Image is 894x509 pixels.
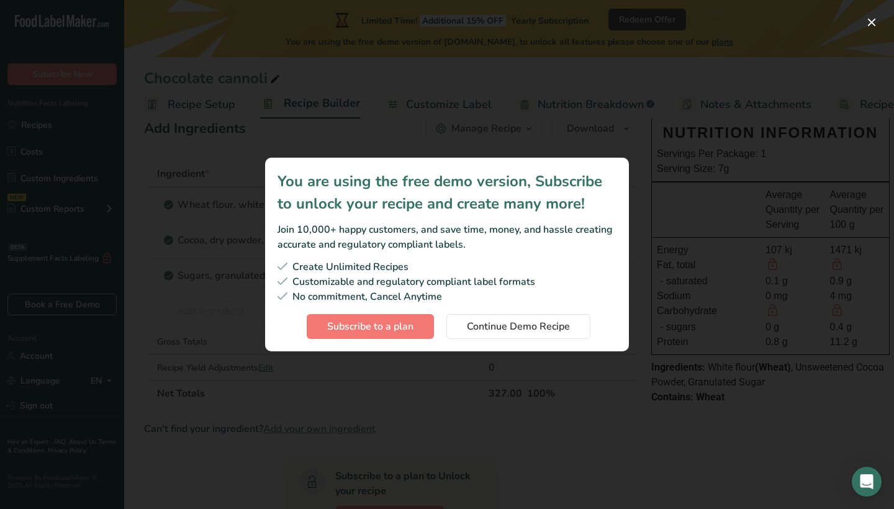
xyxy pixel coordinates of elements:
[278,222,616,252] div: Join 10,000+ happy customers, and save time, money, and hassle creating accurate and regulatory c...
[852,467,882,497] div: Open Intercom Messenger
[446,314,590,339] button: Continue Demo Recipe
[278,170,616,215] div: You are using the free demo version, Subscribe to unlock your recipe and create many more!
[467,319,570,334] span: Continue Demo Recipe
[278,289,616,304] div: No commitment, Cancel Anytime
[278,259,616,274] div: Create Unlimited Recipes
[327,319,413,334] span: Subscribe to a plan
[307,314,434,339] button: Subscribe to a plan
[278,274,616,289] div: Customizable and regulatory compliant label formats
